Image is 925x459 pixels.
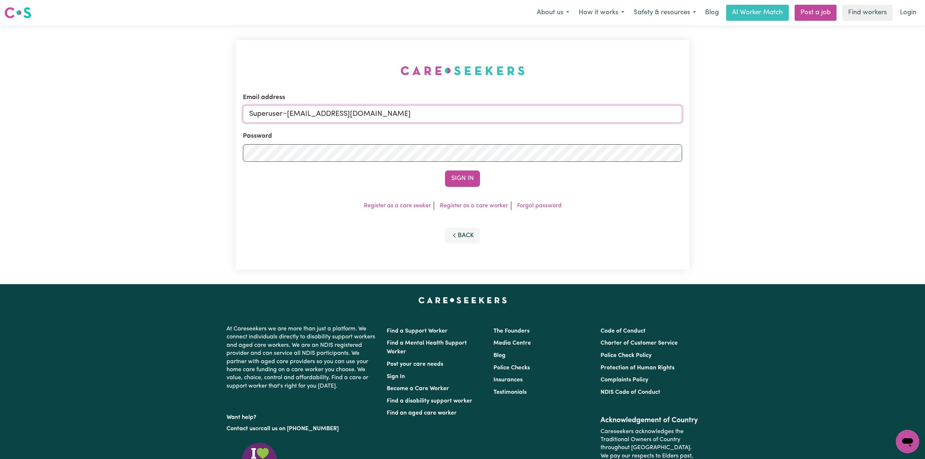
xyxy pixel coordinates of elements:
a: Charter of Customer Service [601,340,678,346]
button: Safety & resources [629,5,701,20]
a: AI Worker Match [726,5,789,21]
a: Register as a care worker [440,203,508,209]
button: How it works [574,5,629,20]
p: or [227,422,378,436]
a: Find a Mental Health Support Worker [387,340,467,355]
iframe: Button to launch messaging window [896,430,919,453]
a: Insurances [493,377,523,383]
button: About us [532,5,574,20]
a: Careseekers home page [418,297,507,303]
p: At Careseekers we are more than just a platform. We connect individuals directly to disability su... [227,322,378,393]
a: Find a Support Worker [387,328,448,334]
a: Police Checks [493,365,530,371]
a: Blog [493,353,505,358]
a: Post your care needs [387,361,443,367]
a: The Founders [493,328,530,334]
a: Contact us [227,426,255,432]
h2: Acknowledgement of Country [601,416,698,425]
a: Find a disability support worker [387,398,472,404]
a: Sign In [387,374,405,380]
a: Careseekers logo [4,4,31,21]
a: Login [896,5,921,21]
a: Register as a care seeker [364,203,431,209]
a: Become a Care Worker [387,386,449,392]
label: Password [243,132,272,141]
a: NDIS Code of Conduct [601,389,660,395]
input: Email address [243,105,682,123]
img: Careseekers logo [4,6,31,19]
a: Complaints Policy [601,377,648,383]
a: Police Check Policy [601,353,652,358]
a: Testimonials [493,389,527,395]
a: Find workers [842,5,893,21]
a: Media Centre [493,340,531,346]
a: Find an aged care worker [387,410,457,416]
a: Blog [701,5,723,21]
a: Code of Conduct [601,328,646,334]
button: Sign In [445,170,480,187]
label: Email address [243,93,285,102]
a: Post a job [795,5,837,21]
a: Forgot password [517,203,562,209]
a: call us on [PHONE_NUMBER] [261,426,339,432]
p: Want help? [227,411,378,421]
button: Back [445,228,480,244]
a: Protection of Human Rights [601,365,674,371]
